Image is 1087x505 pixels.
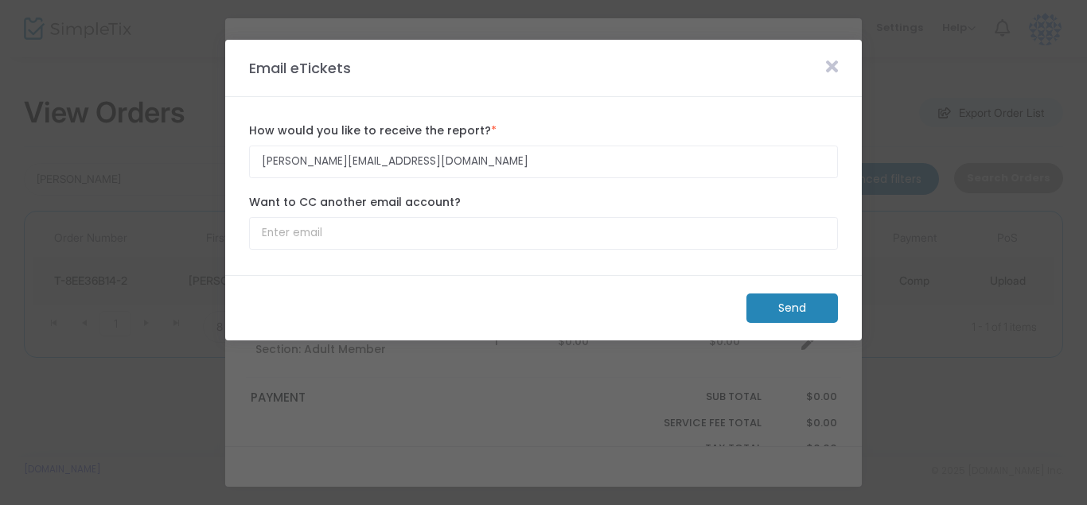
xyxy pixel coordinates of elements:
m-panel-title: Email eTickets [241,57,359,79]
input: Enter email [249,217,838,250]
label: How would you like to receive the report? [249,122,838,139]
label: Want to CC another email account? [249,194,838,211]
input: Enter email [249,146,838,178]
m-panel-header: Email eTickets [225,40,862,97]
m-button: Send [746,293,838,323]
